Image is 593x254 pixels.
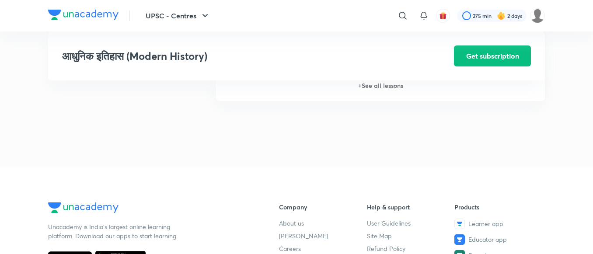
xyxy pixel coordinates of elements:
[367,231,455,240] a: Site Map
[216,70,545,101] h6: + See all lessons
[367,244,455,253] a: Refund Policy
[48,202,119,213] img: Company Logo
[48,202,251,215] a: Company Logo
[48,222,179,240] p: Unacademy is India’s largest online learning platform. Download our apps to start learning
[436,9,450,23] button: avatar
[454,219,542,229] a: Learner app
[279,244,367,253] a: Careers
[454,234,465,245] img: Educator app
[454,234,542,245] a: Educator app
[439,12,447,20] img: avatar
[62,50,405,63] h3: आधुनिक इतिहास (Modern History)
[454,219,465,229] img: Learner app
[367,219,455,228] a: User Guidelines
[367,202,455,212] h6: Help & support
[454,202,542,212] h6: Products
[140,7,216,24] button: UPSC - Centres
[468,235,507,244] span: Educator app
[279,231,367,240] a: [PERSON_NAME]
[48,10,119,22] a: Company Logo
[279,244,301,253] span: Careers
[454,45,531,66] button: Get subscription
[279,202,367,212] h6: Company
[468,219,503,228] span: Learner app
[497,11,506,20] img: streak
[48,10,119,20] img: Company Logo
[530,8,545,23] img: amit tripathi
[279,219,367,228] a: About us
